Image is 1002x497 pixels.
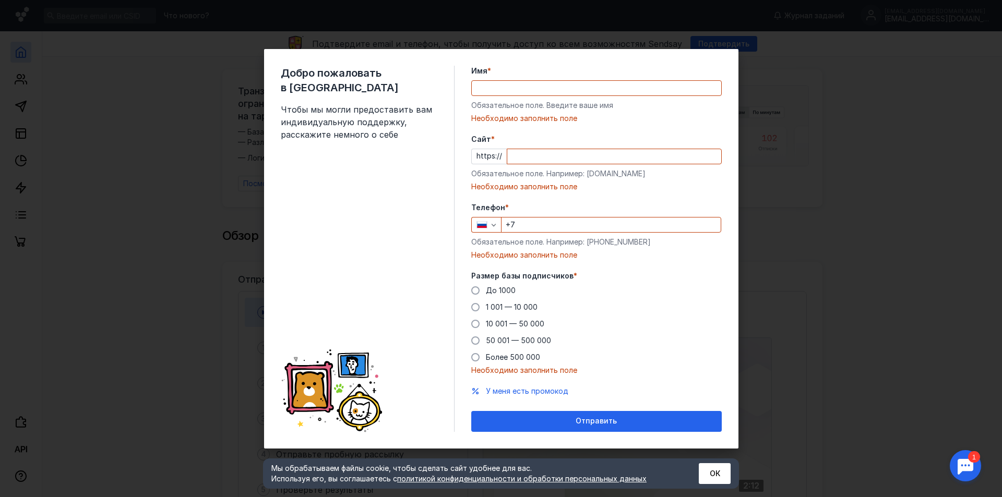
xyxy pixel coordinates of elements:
span: До 1000 [486,286,516,295]
button: ОК [699,463,731,484]
span: 10 001 — 50 000 [486,319,544,328]
button: У меня есть промокод [486,386,568,396]
span: Более 500 000 [486,353,540,361]
span: Чтобы мы могли предоставить вам индивидуальную поддержку, расскажите немного о себе [281,103,437,141]
span: Cайт [471,134,491,144]
div: Необходимо заполнить поле [471,365,722,375]
span: Добро пожаловать в [GEOGRAPHIC_DATA] [281,66,437,95]
span: Имя [471,66,487,76]
div: Мы обрабатываем файлы cookie, чтобы сделать сайт удобнее для вас. Используя его, вы соглашаетесь c [271,463,673,484]
div: Необходимо заполнить поле [471,113,722,124]
div: Обязательное поле. Например: [PHONE_NUMBER] [471,237,722,247]
div: 1 [23,6,35,18]
div: Обязательное поле. Введите ваше имя [471,100,722,111]
span: Телефон [471,202,505,213]
div: Необходимо заполнить поле [471,250,722,260]
span: У меня есть промокод [486,386,568,395]
div: Обязательное поле. Например: [DOMAIN_NAME] [471,168,722,179]
span: 1 001 — 10 000 [486,302,538,311]
a: политикой конфиденциальности и обработки персональных данных [397,474,647,483]
button: Отправить [471,411,722,432]
div: Необходимо заполнить поле [471,181,722,192]
span: Отправить [576,417,617,426]
span: 50 001 — 500 000 [486,336,551,345]
span: Размер базы подписчиков [471,271,574,281]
